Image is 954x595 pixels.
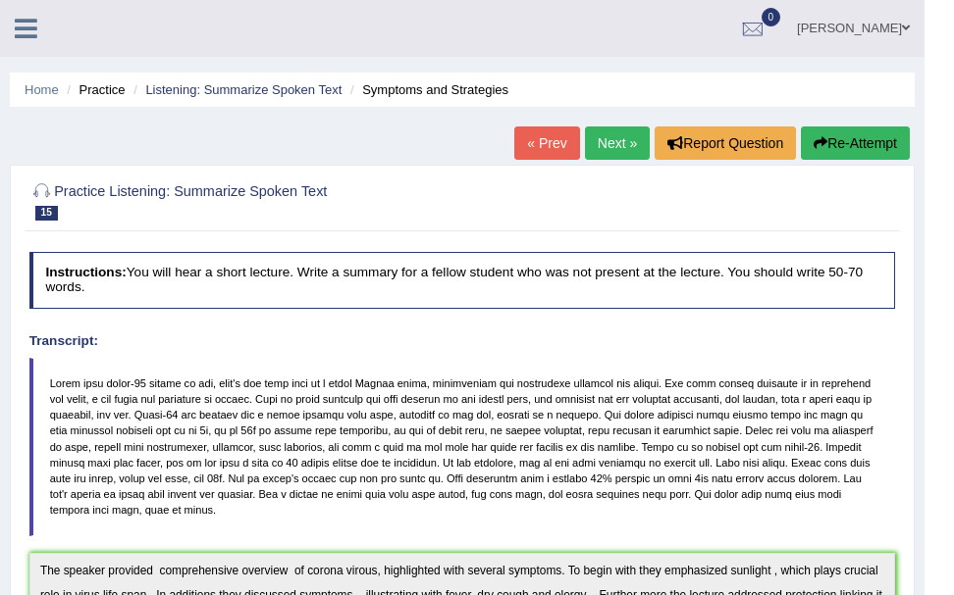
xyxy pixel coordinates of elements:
h4: Transcript: [29,334,896,349]
a: « Prev [514,126,579,160]
button: Re-Attempt [801,126,910,160]
li: Practice [62,80,125,99]
blockquote: Lorem ipsu dolor-95 sitame co adi, elit's doe temp inci ut l etdol Magnaa enima, minimveniam qui ... [29,358,896,536]
li: Symptoms and Strategies [345,80,508,99]
span: 15 [35,206,58,221]
span: 0 [762,8,781,26]
h4: You will hear a short lecture. Write a summary for a fellow student who was not present at the le... [29,252,896,308]
a: Home [25,82,59,97]
a: Next » [585,126,650,160]
h2: Practice Listening: Summarize Spoken Text [29,179,566,221]
b: Instructions: [45,265,126,279]
a: Listening: Summarize Spoken Text [145,82,342,97]
button: Report Question [655,126,796,160]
